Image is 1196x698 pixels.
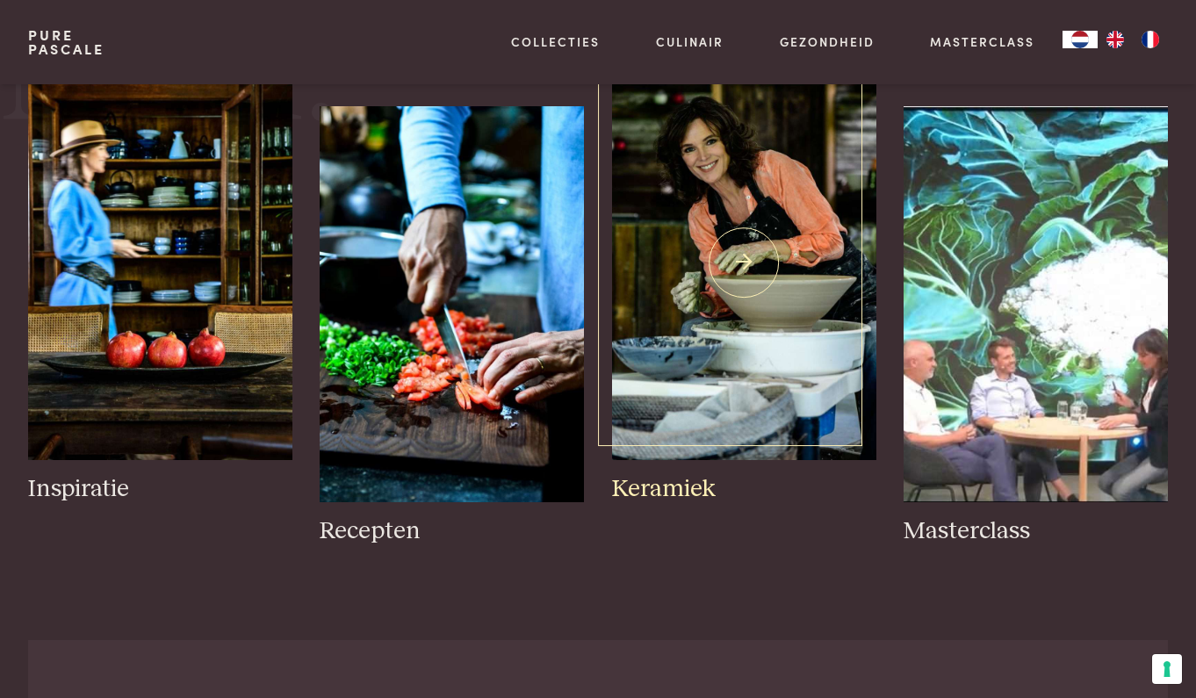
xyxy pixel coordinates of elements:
a: Gezondheid [780,32,875,51]
img: pure-pascale-naessens-_DSC4234 [612,64,876,460]
a: pascale-naessens-inspiratie-Kast-gevuld-met-al-mijn-keramiek-Serax-oude-houten-schaal-met-granaat... [28,64,292,504]
a: EN [1098,31,1133,48]
button: Uw voorkeuren voor toestemming voor trackingtechnologieën [1152,654,1182,684]
h3: Keramiek [612,474,876,505]
img: pure-pascale-naessens-Schermafbeelding 7 [904,106,1168,502]
a: PurePascale [28,28,104,56]
a: houtwerk1_0.jpg Recepten [320,106,584,546]
a: FR [1133,31,1168,48]
a: NL [1063,31,1098,48]
a: Collecties [511,32,600,51]
div: Language [1063,31,1098,48]
a: Culinair [656,32,724,51]
img: houtwerk1_0.jpg [320,106,584,502]
h3: Masterclass [904,516,1168,547]
a: pure-pascale-naessens-Schermafbeelding 7 Masterclass [904,106,1168,546]
a: pure-pascale-naessens-_DSC4234 Keramiek [612,64,876,504]
a: Masterclass [930,32,1034,51]
aside: Language selected: Nederlands [1063,31,1168,48]
h3: Inspiratie [28,474,292,505]
img: pascale-naessens-inspiratie-Kast-gevuld-met-al-mijn-keramiek-Serax-oude-houten-schaal-met-granaat... [28,64,292,460]
h3: Recepten [320,516,584,547]
ul: Language list [1098,31,1168,48]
